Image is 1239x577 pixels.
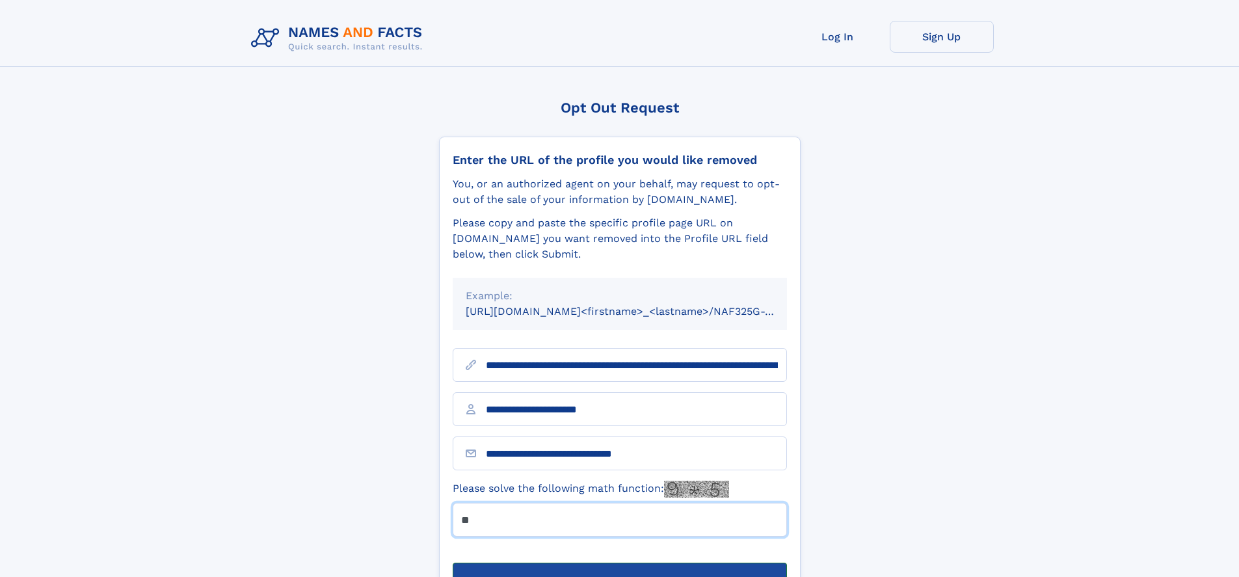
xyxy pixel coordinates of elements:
a: Sign Up [890,21,994,53]
img: Logo Names and Facts [246,21,433,56]
div: Please copy and paste the specific profile page URL on [DOMAIN_NAME] you want removed into the Pr... [453,215,787,262]
div: Opt Out Request [439,100,801,116]
div: You, or an authorized agent on your behalf, may request to opt-out of the sale of your informatio... [453,176,787,208]
label: Please solve the following math function: [453,481,729,498]
div: Example: [466,288,774,304]
div: Enter the URL of the profile you would like removed [453,153,787,167]
a: Log In [786,21,890,53]
small: [URL][DOMAIN_NAME]<firstname>_<lastname>/NAF325G-xxxxxxxx [466,305,812,317]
